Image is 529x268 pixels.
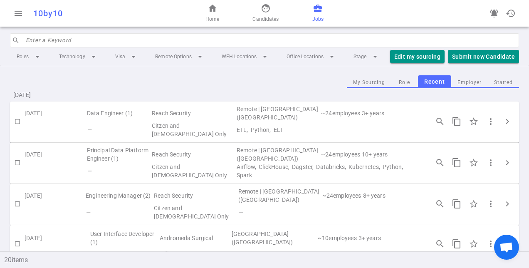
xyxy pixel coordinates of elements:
[25,204,85,221] td: My Sourcing
[486,5,502,22] a: Go to see announcements
[10,105,25,138] td: Check to Select for Matching
[312,15,324,23] span: Jobs
[205,15,219,23] span: Home
[153,187,237,204] td: Reach Security
[89,228,159,248] td: User Interface Developer (1)
[452,239,462,249] span: content_copy
[452,199,462,209] span: content_copy
[452,158,462,168] span: content_copy
[25,248,89,259] td: My Sourcing
[499,154,516,171] button: Click to expand
[52,49,105,64] li: Technology
[25,105,86,122] td: [DATE]
[33,8,173,18] div: 10by10
[153,204,237,221] td: Visa
[86,105,151,122] td: Data Engineer (1)
[252,3,279,23] a: Candidates
[465,154,482,171] div: Click to Starred
[13,8,23,18] span: menu
[435,158,445,168] span: search_insights
[320,105,361,122] td: 24 | Employee Count
[12,37,20,44] span: search
[312,3,324,23] a: Jobs
[85,187,153,204] td: Engineering Manager (2)
[432,196,448,212] button: Open job engagements details
[86,146,151,163] td: Principal Data Platform Engineer (1)
[418,75,451,88] button: Recent
[151,163,236,179] td: Visa
[465,195,482,213] div: Click to Starred
[87,127,91,133] i: —
[519,248,529,258] button: expand_less
[486,158,496,168] span: more_vert
[159,228,231,248] td: Andromeda Surgical
[391,77,418,88] button: Role
[432,236,448,252] button: Open job engagements details
[432,154,448,171] button: Open job engagements details
[435,239,445,249] span: search_insights
[465,235,482,253] div: Click to Starred
[502,158,512,168] span: chevron_right
[86,209,90,216] i: —
[317,228,358,248] td: 10 | Employee Count
[347,49,387,64] li: Stage
[25,146,86,163] td: [DATE]
[231,248,422,259] td: Technical Skills
[448,154,465,171] button: Copy this job's short summary. For full job description, use 3 dots -> Copy Long JD
[452,117,462,127] span: content_copy
[280,49,344,64] li: Office Locations
[25,228,89,248] td: [DATE]
[236,122,422,138] td: Technical Skills ETL, Python, ELT
[10,228,25,259] td: Check to Select for Matching
[10,187,25,221] td: Check to Select for Matching
[499,196,516,212] button: Click to expand
[25,122,86,138] td: My Sourcing
[236,105,320,122] td: Remote | Sunnyvale (San Francisco Bay Area)
[486,117,496,127] span: more_vert
[159,248,231,259] td: Visa
[25,163,86,179] td: My Sourcing
[432,113,448,130] button: Open job engagements details
[502,199,512,209] span: chevron_right
[205,3,219,23] a: Home
[451,77,488,88] button: Employer
[362,187,422,204] td: Experience
[347,77,391,88] button: My Sourcing
[486,199,496,209] span: more_vert
[237,187,321,204] td: Remote | Sunnyvale (San Francisco Bay Area)
[502,5,519,22] button: Open history
[435,117,445,127] span: search_insights
[488,77,519,88] button: Starred
[358,228,422,248] td: Experience
[261,3,271,13] span: face
[321,187,362,204] td: 24 | Employee Count
[361,105,422,122] td: Experience
[236,146,320,163] td: Remote | Sunnyvale (San Francisco Bay Area)
[252,15,279,23] span: Candidates
[390,50,445,64] button: Edit my sourcing
[502,117,512,127] span: chevron_right
[236,163,422,179] td: Technical Skills Airflow, ClickHouse, Dagster, Databricks, Kubernetes, Python, Spark
[448,196,465,212] button: Copy this job's short summary. For full job description, use 3 dots -> Copy Long JD
[486,239,496,249] span: more_vert
[10,5,27,22] button: Open menu
[148,49,212,64] li: Remote Options
[10,49,49,64] li: Roles
[85,204,153,221] td: Flags
[494,235,519,260] div: Open chat
[215,49,277,64] li: WFH Locations
[86,122,151,138] td: Flags
[499,113,516,130] button: Click to expand
[489,8,499,18] span: notifications_active
[151,105,236,122] td: Reach Security
[448,236,465,252] button: Copy this job's short summary. For full job description, use 3 dots -> Copy Long JD
[25,187,85,204] td: [DATE]
[151,146,236,163] td: Reach Security
[320,146,361,163] td: 24 | Employee Count
[232,250,236,257] i: —
[87,168,91,174] i: —
[13,91,120,99] span: [DATE]
[361,146,422,163] td: Experience
[237,204,422,221] td: Technical Skills
[448,50,519,64] button: Submit new Candidate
